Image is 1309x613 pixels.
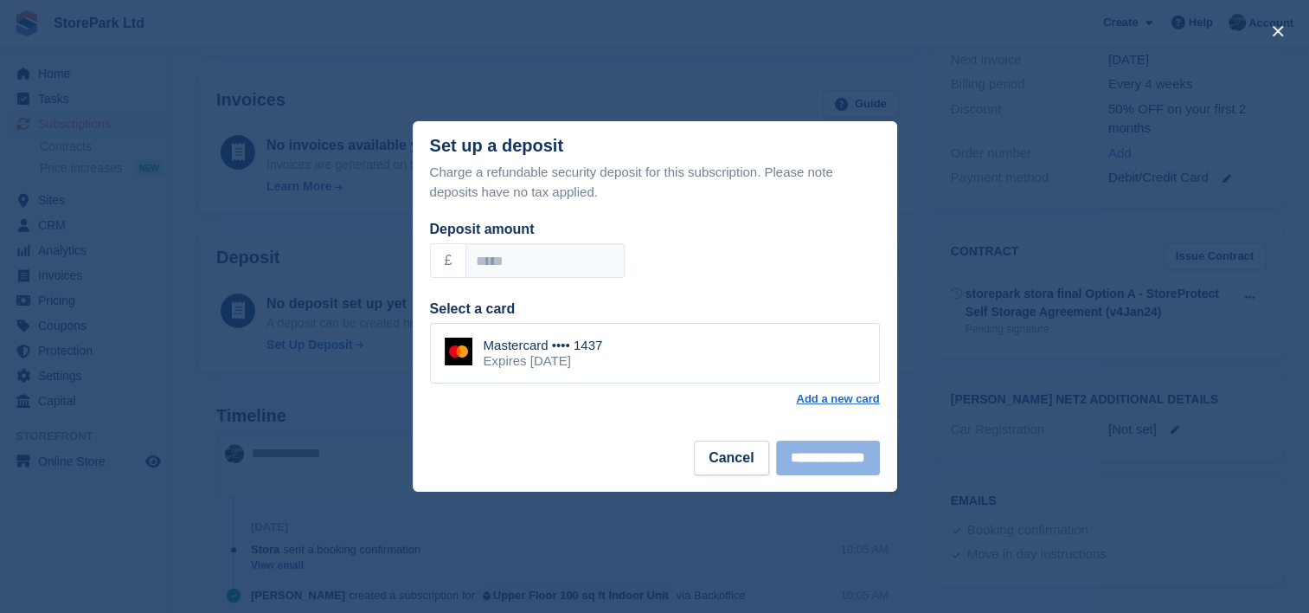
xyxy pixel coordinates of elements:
[796,392,879,406] a: Add a new card
[484,338,603,353] div: Mastercard •••• 1437
[694,441,768,475] button: Cancel
[430,136,563,156] div: Set up a deposit
[430,163,880,202] p: Charge a refundable security deposit for this subscription. Please note deposits have no tax appl...
[445,338,472,365] img: Mastercard Logo
[1264,17,1292,45] button: close
[484,353,603,369] div: Expires [DATE]
[430,222,535,236] label: Deposit amount
[430,299,880,319] div: Select a card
